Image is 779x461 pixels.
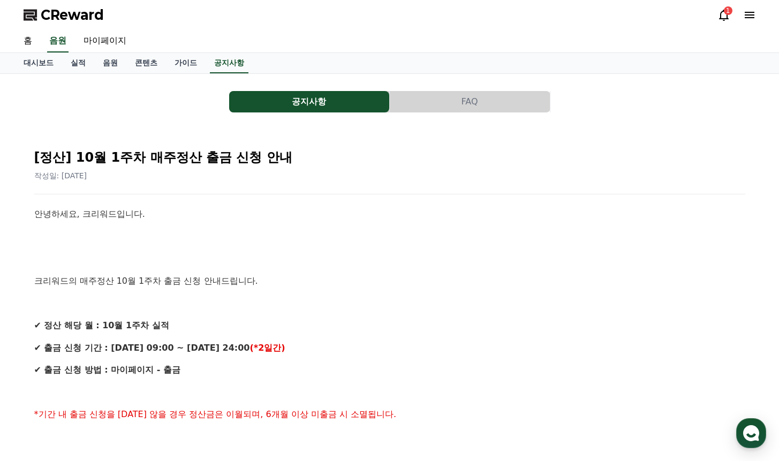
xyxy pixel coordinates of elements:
span: *기간 내 출금 신청을 [DATE] 않을 경우 정산금은 이월되며, 6개월 이상 미출금 시 소멸됩니다. [34,409,397,419]
a: CReward [24,6,104,24]
strong: (*2일간) [249,343,285,353]
a: 음원 [94,53,126,73]
div: 1 [724,6,732,15]
a: 음원 [47,30,69,52]
a: 공지사항 [210,53,248,73]
a: 공지사항 [229,91,390,112]
a: 1 [717,9,730,21]
p: 안녕하세요, 크리워드입니다. [34,207,745,221]
a: 콘텐츠 [126,53,166,73]
span: CReward [41,6,104,24]
a: 홈 [15,30,41,52]
a: 마이페이지 [75,30,135,52]
strong: ✔ 출금 신청 기간 : [DATE] 09:00 ~ [DATE] 24:00 [34,343,250,353]
a: 대시보드 [15,53,62,73]
p: 크리워드의 매주정산 10월 1주차 출금 신청 안내드립니다. [34,274,745,288]
button: FAQ [390,91,550,112]
h2: [정산] 10월 1주차 매주정산 출금 신청 안내 [34,149,745,166]
a: 실적 [62,53,94,73]
strong: ✔ 출금 신청 방법 : 마이페이지 - 출금 [34,365,180,375]
span: 작성일: [DATE] [34,171,87,180]
strong: ✔ 정산 해당 월 : 10월 1주차 실적 [34,320,169,330]
button: 공지사항 [229,91,389,112]
a: 가이드 [166,53,206,73]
